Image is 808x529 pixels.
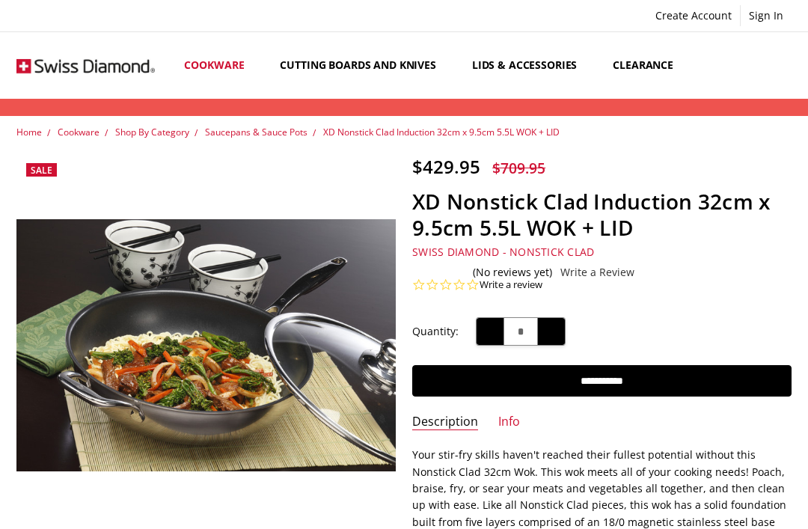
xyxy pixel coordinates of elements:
[412,154,480,179] span: $429.95
[560,266,634,278] a: Write a Review
[412,323,459,340] label: Quantity:
[600,32,697,99] a: Clearance
[492,158,545,178] span: $709.95
[323,126,560,138] a: XD Nonstick Clad Induction 32cm x 9.5cm 5.5L WOK + LID
[741,5,792,26] a: Sign In
[473,266,552,278] span: (No reviews yet)
[412,189,791,241] h1: XD Nonstick Clad Induction 32cm x 9.5cm 5.5L WOK + LID
[647,5,740,26] a: Create Account
[58,126,100,138] a: Cookware
[31,164,52,177] span: Sale
[480,278,542,292] a: Write a review
[16,219,395,471] img: XD Nonstick Clad Induction 32cm x 9.5cm 5.5L WOK + LID
[412,245,594,259] a: Swiss Diamond - Nonstick Clad
[16,38,155,94] img: Free Shipping On Every Order
[267,32,459,99] a: Cutting boards and knives
[171,32,267,99] a: Cookware
[115,126,189,138] a: Shop By Category
[412,414,478,431] a: Description
[498,414,520,431] a: Info
[205,126,307,138] a: Saucepans & Sauce Pots
[459,32,600,99] a: Lids & Accessories
[16,126,42,138] a: Home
